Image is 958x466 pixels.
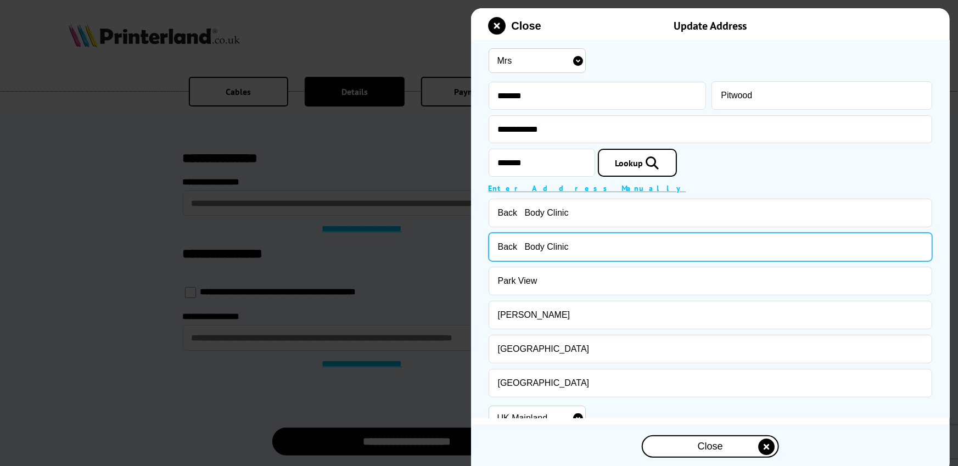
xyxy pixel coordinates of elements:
[489,183,686,193] a: Enter Address Manually
[698,441,723,452] span: Close
[489,267,933,295] input: Address2
[577,19,843,33] div: Update Address
[489,369,933,397] input: County
[512,20,541,32] span: Close
[598,149,677,177] a: Lookup
[489,335,933,363] input: City
[489,199,933,227] input: Company
[712,81,932,110] input: Last Name
[489,233,933,261] input: Address1
[489,17,541,35] button: close modal
[615,158,643,169] span: Lookup
[489,301,933,329] input: Address3
[642,435,779,458] button: close modal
